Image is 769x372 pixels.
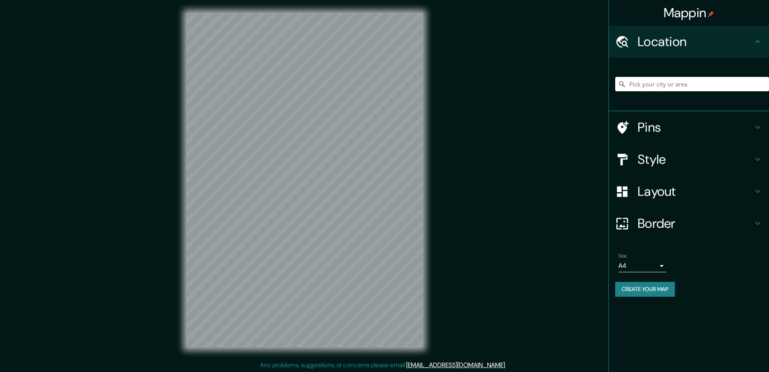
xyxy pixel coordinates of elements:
[618,253,627,259] label: Size
[609,207,769,239] div: Border
[708,11,714,17] img: pin-icon.png
[664,5,715,21] h4: Mappin
[406,361,505,369] a: [EMAIL_ADDRESS][DOMAIN_NAME]
[507,360,509,370] div: .
[506,360,507,370] div: .
[186,13,423,348] canvas: Map
[609,143,769,175] div: Style
[615,77,769,91] input: Pick your city or area
[638,119,753,135] h4: Pins
[609,26,769,58] div: Location
[615,282,675,297] button: Create your map
[638,183,753,199] h4: Layout
[638,151,753,167] h4: Style
[609,111,769,143] div: Pins
[618,259,666,272] div: A4
[609,175,769,207] div: Layout
[638,34,753,50] h4: Location
[638,215,753,231] h4: Border
[260,360,506,370] p: Any problems, suggestions, or concerns please email .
